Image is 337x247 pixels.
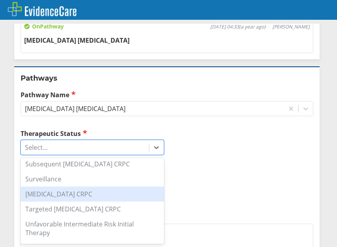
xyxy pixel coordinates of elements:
[21,129,164,138] label: Therapeutic Status
[272,24,310,30] span: [PERSON_NAME]
[24,23,64,30] span: On Pathway
[21,156,164,172] div: Subsequent [MEDICAL_DATA] CRPC
[21,217,164,240] div: Unfavorable Intermediate Risk Initial Therapy
[24,36,129,45] span: [MEDICAL_DATA] [MEDICAL_DATA]
[21,202,164,217] div: Targeted [MEDICAL_DATA] CRPC
[21,213,313,222] label: Additional Details
[25,104,126,113] div: [MEDICAL_DATA] [MEDICAL_DATA]
[21,74,313,83] h2: Pathways
[21,172,164,187] div: Surveillance
[21,187,164,202] div: [MEDICAL_DATA] CRPC
[25,143,48,152] div: Select...
[21,90,313,99] label: Pathway Name
[210,24,266,30] span: [DATE] 04:33 ( a year ago )
[8,2,76,16] img: EvidenceCare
